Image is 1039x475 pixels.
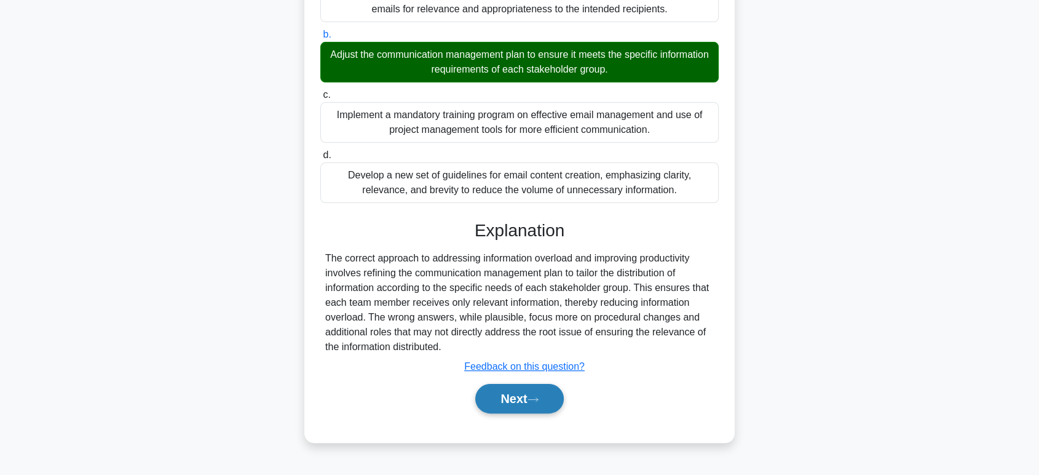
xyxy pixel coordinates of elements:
span: c. [323,89,330,100]
div: The correct approach to addressing information overload and improving productivity involves refin... [325,251,714,354]
span: b. [323,29,331,39]
div: Implement a mandatory training program on effective email management and use of project managemen... [320,102,719,143]
button: Next [475,384,563,413]
h3: Explanation [328,220,711,241]
div: Develop a new set of guidelines for email content creation, emphasizing clarity, relevance, and b... [320,162,719,203]
a: Feedback on this question? [464,361,585,372]
div: Adjust the communication management plan to ensure it meets the specific information requirements... [320,42,719,82]
span: d. [323,150,331,160]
